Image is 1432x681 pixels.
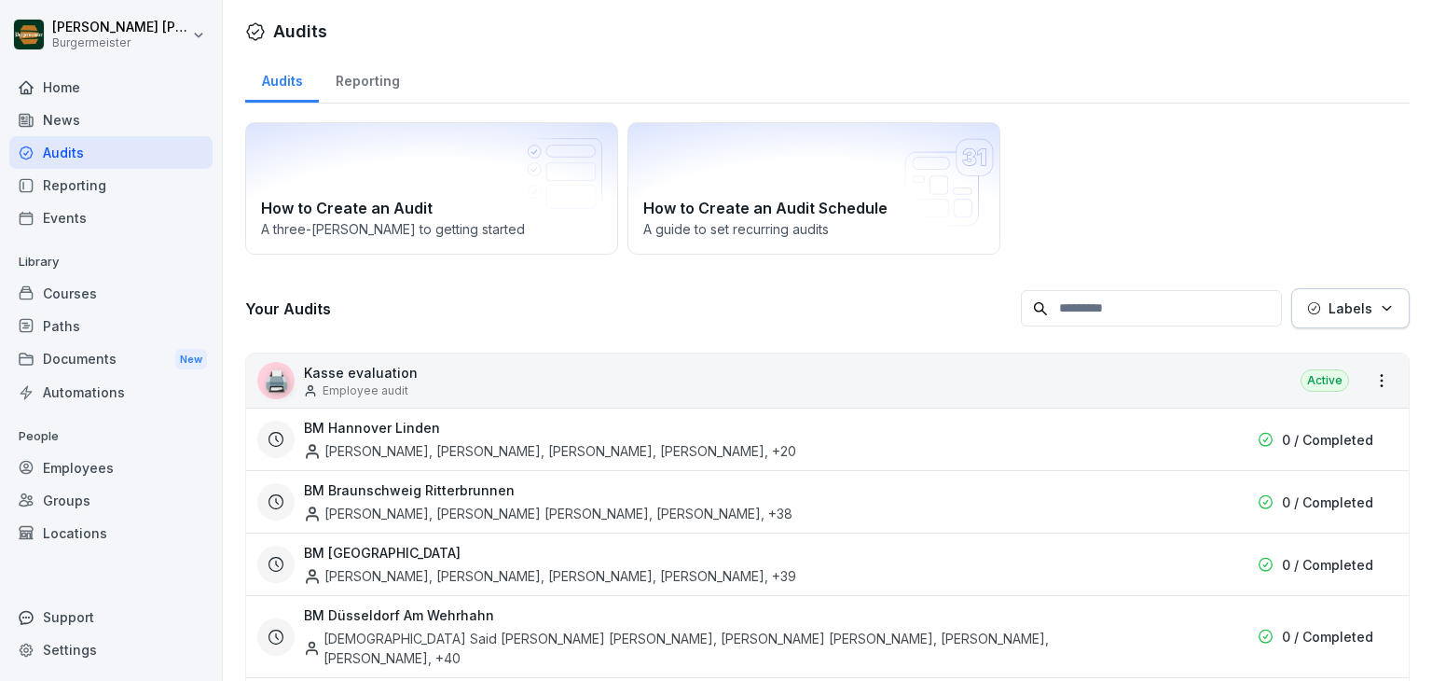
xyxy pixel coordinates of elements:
div: Documents [9,342,213,377]
h3: BM Hannover Linden [304,418,440,438]
a: Locations [9,517,213,549]
p: Burgermeister [52,36,188,49]
h3: BM Düsseldorf Am Wehrhahn [304,605,494,625]
p: A guide to set recurring audits [643,219,984,239]
p: 0 / Completed [1282,555,1373,575]
p: Library [9,247,213,277]
p: 0 / Completed [1282,627,1373,646]
h3: BM Braunschweig Ritterbrunnen [304,480,515,500]
div: [PERSON_NAME], [PERSON_NAME], [PERSON_NAME], [PERSON_NAME] , +20 [304,441,796,461]
a: Groups [9,484,213,517]
div: [PERSON_NAME], [PERSON_NAME] [PERSON_NAME], [PERSON_NAME] , +38 [304,504,792,523]
p: Kasse evaluation [304,363,418,382]
div: [DEMOGRAPHIC_DATA] Said [PERSON_NAME] [PERSON_NAME], [PERSON_NAME] [PERSON_NAME], [PERSON_NAME], ... [304,629,1140,668]
a: Reporting [319,55,416,103]
p: A three-[PERSON_NAME] to getting started [261,219,602,239]
p: People [9,422,213,452]
p: Labels [1329,299,1372,318]
a: Audits [245,55,319,103]
button: Labels [1291,288,1410,328]
p: [PERSON_NAME] [PERSON_NAME] [52,20,188,35]
a: Courses [9,277,213,310]
a: How to Create an AuditA three-[PERSON_NAME] to getting started [245,122,618,255]
a: Home [9,71,213,104]
a: How to Create an Audit ScheduleA guide to set recurring audits [627,122,1000,255]
a: Audits [9,136,213,169]
a: Automations [9,376,213,409]
p: 0 / Completed [1282,430,1373,450]
h3: Your Audits [245,299,1012,319]
div: Support [9,601,213,633]
a: Employees [9,452,213,484]
p: Employee audit [323,382,408,399]
h3: BM [GEOGRAPHIC_DATA] [304,543,461,563]
a: Settings [9,633,213,666]
a: Reporting [9,169,213,202]
p: 0 / Completed [1282,493,1373,512]
a: Paths [9,310,213,342]
div: Active [1301,369,1349,392]
div: [PERSON_NAME], [PERSON_NAME], [PERSON_NAME], [PERSON_NAME] , +39 [304,566,796,586]
div: 🖨️ [257,362,295,399]
div: New [175,349,207,370]
h2: How to Create an Audit Schedule [643,197,984,219]
h1: Audits [273,19,327,44]
h2: How to Create an Audit [261,197,602,219]
a: Events [9,202,213,234]
a: DocumentsNew [9,342,213,377]
a: News [9,104,213,136]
